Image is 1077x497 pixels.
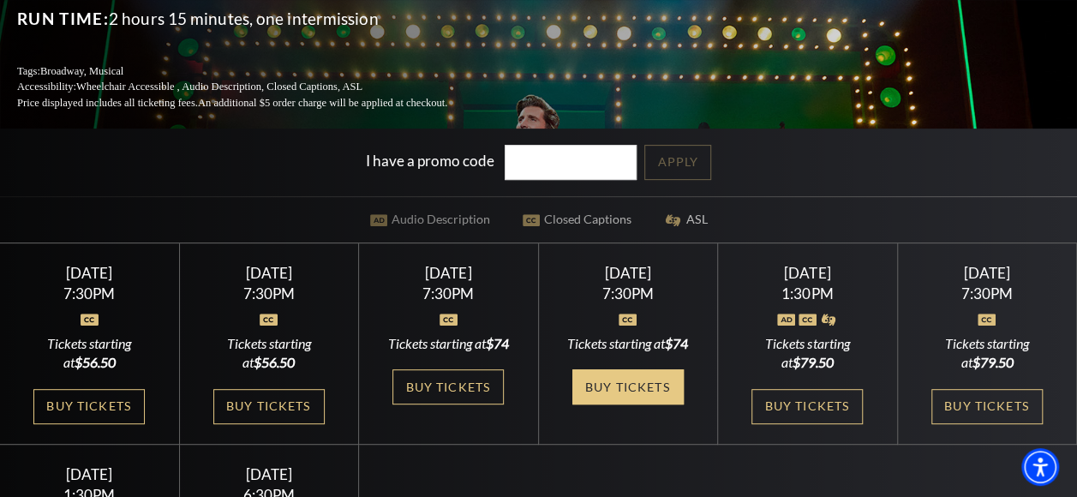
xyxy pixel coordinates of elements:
[777,314,795,326] img: icon_ad.svg
[665,335,688,351] span: $74
[799,314,817,326] img: icon_oc.svg
[366,152,494,170] label: I have a promo code
[40,65,123,77] span: Broadway, Musical
[751,389,863,424] a: Buy Tickets
[198,97,447,109] span: An additional $5 order charge will be applied at checkout.
[559,286,697,301] div: 7:30PM
[17,5,488,33] p: 2 hours 15 minutes, one intermission
[260,314,278,326] img: icon_oc.svg
[17,79,488,95] p: Accessibility:
[75,354,116,370] span: $56.50
[793,354,834,370] span: $79.50
[76,81,362,93] span: Wheelchair Accessible , Audio Description, Closed Captions, ASL
[21,334,159,373] div: Tickets starting at
[440,314,458,326] img: icon_oc.svg
[918,264,1056,282] div: [DATE]
[918,334,1056,373] div: Tickets starting at
[486,335,509,351] span: $74
[559,334,697,353] div: Tickets starting at
[17,9,109,28] span: Run Time:
[213,389,325,424] a: Buy Tickets
[739,334,877,373] div: Tickets starting at
[200,264,338,282] div: [DATE]
[380,334,518,353] div: Tickets starting at
[820,314,838,326] img: icon_asla.svg
[572,369,684,404] a: Buy Tickets
[392,369,504,404] a: Buy Tickets
[619,314,637,326] img: icon_oc.svg
[200,286,338,301] div: 7:30PM
[972,354,1013,370] span: $79.50
[200,334,338,373] div: Tickets starting at
[33,389,145,424] a: Buy Tickets
[200,465,338,483] div: [DATE]
[21,286,159,301] div: 7:30PM
[17,95,488,111] p: Price displayed includes all ticketing fees.
[978,314,996,326] img: icon_oc.svg
[81,314,99,326] img: icon_oc.svg
[1021,448,1059,486] div: Accessibility Menu
[254,354,295,370] span: $56.50
[559,264,697,282] div: [DATE]
[739,286,877,301] div: 1:30PM
[931,389,1043,424] a: Buy Tickets
[380,286,518,301] div: 7:30PM
[17,63,488,80] p: Tags:
[21,264,159,282] div: [DATE]
[739,264,877,282] div: [DATE]
[918,286,1056,301] div: 7:30PM
[380,264,518,282] div: [DATE]
[21,465,159,483] div: [DATE]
